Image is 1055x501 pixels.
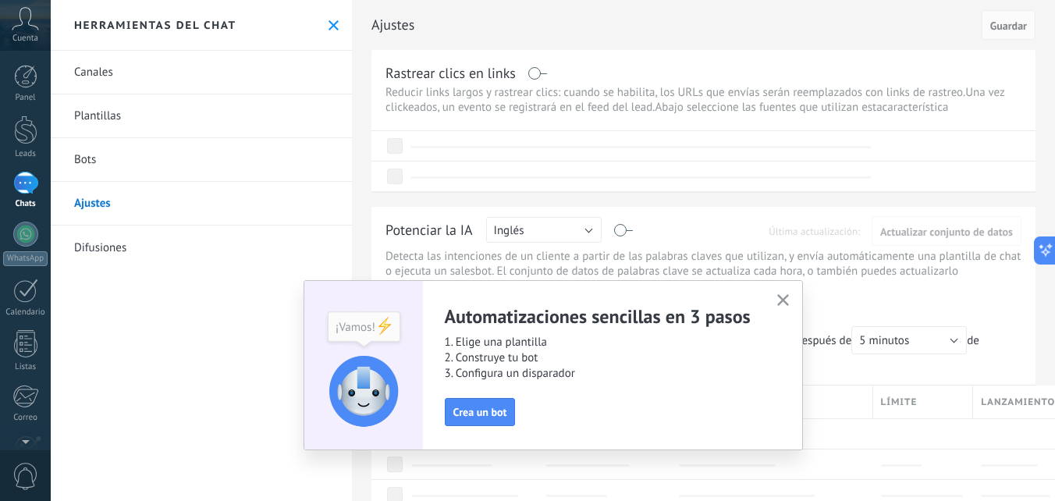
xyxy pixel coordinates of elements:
[445,350,758,366] span: 2. Construye tu bot
[881,395,918,410] span: Límite
[385,85,1021,115] p: Reducir links largos y rastrear clics: cuando se habilita, los URLs que envías serán reemplazados...
[51,138,352,182] a: Bots
[51,51,352,94] a: Canales
[3,307,48,318] div: Calendario
[445,398,516,426] button: Crea un bot
[3,413,48,423] div: Correo
[851,326,967,354] button: 5 minutos
[385,221,473,241] div: Potenciar la IA
[3,149,48,159] div: Leads
[445,335,758,350] span: 1. Elige una plantilla
[3,362,48,372] div: Listas
[494,223,524,238] span: Inglés
[385,64,516,82] div: Rastrear clics en links
[982,10,1035,40] button: Guardar
[486,217,602,243] button: Inglés
[3,93,48,103] div: Panel
[453,407,507,417] span: Crea un bot
[981,395,1055,410] span: Lanzamiento
[445,304,758,329] h2: Automatizaciones sencillas en 3 pasos
[859,333,909,348] span: 5 minutos
[51,182,352,226] a: Ajustes
[371,9,976,41] h2: Ajustes
[990,20,1027,31] span: Guardar
[3,199,48,209] div: Chats
[51,226,352,269] a: Difusiones
[445,366,758,382] span: 3. Configura un disparador
[385,249,1021,293] p: Detecta las intenciones de un cliente a partir de las palabras claves que utilizan, y envía autom...
[3,251,48,266] div: WhatsApp
[873,419,966,449] div: Ajustes
[12,34,38,44] span: Cuenta
[74,18,236,32] h2: Herramientas del chat
[51,94,352,138] a: Plantillas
